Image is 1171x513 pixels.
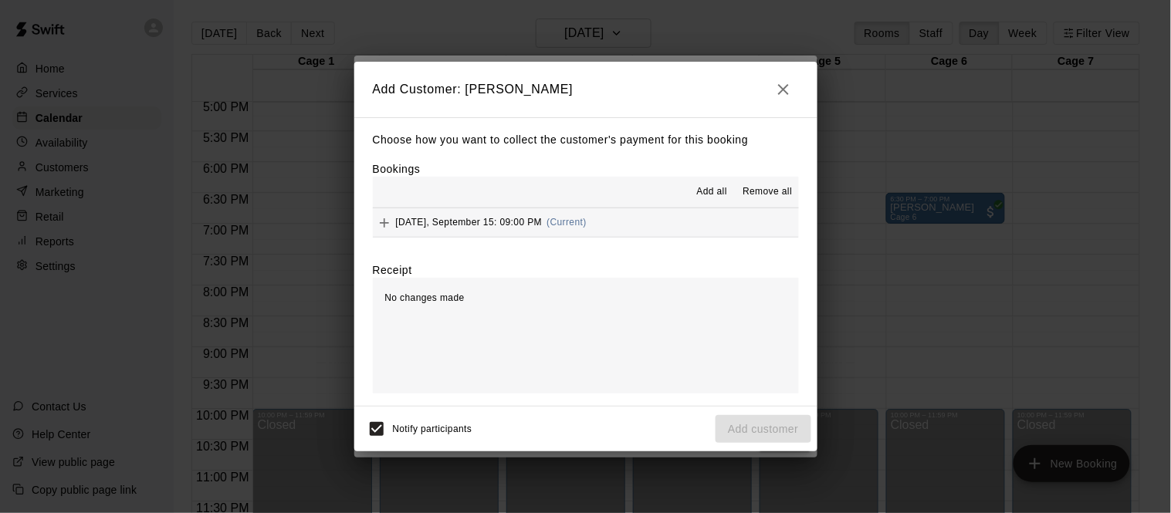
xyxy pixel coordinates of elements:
span: [DATE], September 15: 09:00 PM [396,217,543,228]
button: Remove all [736,180,798,204]
h2: Add Customer: [PERSON_NAME] [354,62,817,117]
button: Add all [687,180,736,204]
label: Bookings [373,163,421,175]
p: Choose how you want to collect the customer's payment for this booking [373,130,799,150]
span: Remove all [743,184,792,200]
span: Notify participants [393,424,472,434]
span: Add all [697,184,728,200]
span: Add [373,216,396,228]
label: Receipt [373,262,412,278]
span: No changes made [385,292,465,303]
button: Add[DATE], September 15: 09:00 PM(Current) [373,208,799,237]
span: (Current) [547,217,587,228]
